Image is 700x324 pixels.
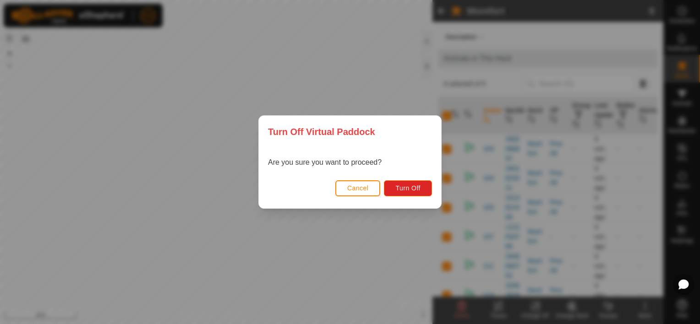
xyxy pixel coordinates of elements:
span: Cancel [347,184,369,192]
span: Turn Off Virtual Paddock [268,125,375,139]
button: Turn Off [384,180,432,196]
button: Cancel [335,180,381,196]
span: Turn Off [395,184,421,192]
p: Are you sure you want to proceed? [268,157,382,168]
